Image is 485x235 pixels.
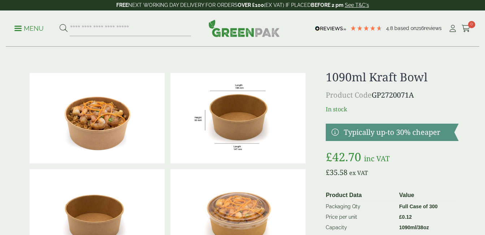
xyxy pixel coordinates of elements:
p: Menu [14,24,44,33]
i: My Account [448,25,457,32]
p: In stock [326,105,458,114]
span: reviews [424,25,442,31]
span: Product Code [326,90,372,100]
span: Based on [394,25,416,31]
bdi: 35.58 [326,167,347,177]
th: Product Data [323,189,396,201]
img: REVIEWS.io [315,26,346,31]
a: See T&C's [345,2,369,8]
span: 4.8 [386,25,394,31]
span: £ [399,214,402,220]
strong: 1090ml/38oz [399,225,429,230]
span: 216 [416,25,424,31]
a: Menu [14,24,44,31]
a: 0 [462,23,471,34]
strong: OVER £100 [238,2,264,8]
strong: Full Case of 300 [399,204,438,209]
span: 0 [468,21,475,28]
img: KraftBowl_1090 [170,73,306,163]
h1: 1090ml Kraft Bowl [326,70,458,84]
p: GP2720071A [326,90,458,101]
td: Packaging Qty [323,201,396,212]
td: Capacity [323,222,396,233]
span: inc VAT [364,154,390,163]
th: Value [396,189,455,201]
strong: BEFORE 2 pm [311,2,343,8]
bdi: 0.12 [399,214,412,220]
div: 4.79 Stars [350,25,382,31]
span: £ [326,149,332,164]
bdi: 42.70 [326,149,361,164]
strong: FREE [116,2,128,8]
span: ex VAT [349,169,368,177]
img: GreenPak Supplies [208,20,280,37]
img: Kraft Bowl 1090ml With Prawns And Rice [30,73,165,163]
i: Cart [462,25,471,32]
td: Price per unit [323,212,396,222]
span: £ [326,167,330,177]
